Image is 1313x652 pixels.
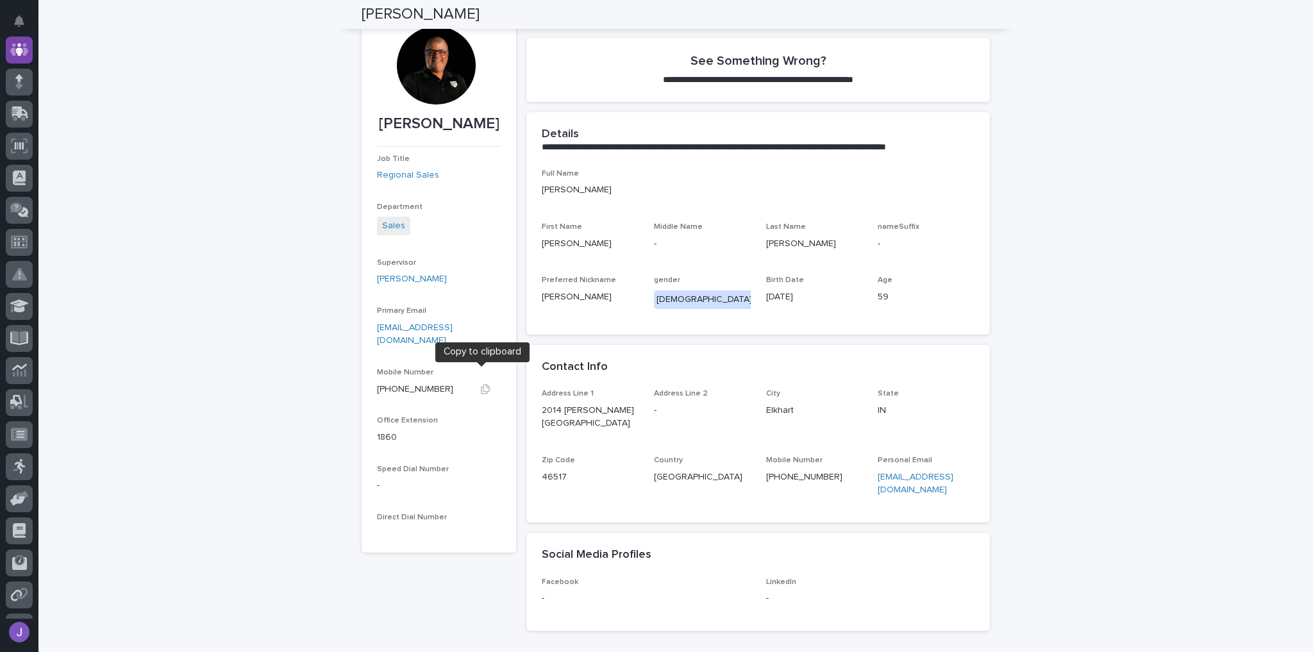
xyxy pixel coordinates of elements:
[377,431,501,444] p: 1860
[377,259,416,267] span: Supervisor
[654,237,751,251] p: -
[654,390,708,397] span: Address Line 2
[377,203,422,211] span: Department
[654,404,751,417] p: -
[377,369,433,376] span: Mobile Number
[542,170,579,178] span: Full Name
[654,471,751,484] p: [GEOGRAPHIC_DATA]
[878,223,919,231] span: nameSuffix
[542,183,974,197] p: [PERSON_NAME]
[766,223,806,231] span: Last Name
[6,8,33,35] button: Notifications
[690,53,826,69] h2: See Something Wrong?
[878,290,974,304] p: 59
[542,390,594,397] span: Address Line 1
[377,385,453,394] a: [PHONE_NUMBER]
[766,456,823,464] span: Mobile Number
[542,592,751,605] p: -
[542,290,639,304] p: [PERSON_NAME]
[377,465,449,473] span: Speed Dial Number
[542,360,608,374] h2: Contact Info
[878,237,974,251] p: -
[377,169,439,182] a: Regional Sales
[878,456,932,464] span: Personal Email
[542,404,639,431] p: 2014 [PERSON_NAME][GEOGRAPHIC_DATA]
[542,471,639,484] p: 46517
[654,223,703,231] span: Middle Name
[542,578,578,586] span: Facebook
[377,479,501,492] p: -
[654,456,683,464] span: Country
[766,390,780,397] span: City
[362,5,480,24] h2: [PERSON_NAME]
[766,276,804,284] span: Birth Date
[377,272,447,286] a: [PERSON_NAME]
[377,514,447,521] span: Direct Dial Number
[377,115,501,133] p: [PERSON_NAME]
[766,237,863,251] p: [PERSON_NAME]
[6,619,33,646] button: users-avatar
[654,290,755,309] div: [DEMOGRAPHIC_DATA]
[377,417,438,424] span: Office Extension
[766,578,796,586] span: LinkedIn
[542,128,579,142] h2: Details
[542,548,651,562] h2: Social Media Profiles
[766,290,863,304] p: [DATE]
[542,223,582,231] span: First Name
[542,456,575,464] span: Zip Code
[766,472,842,481] a: [PHONE_NUMBER]
[878,276,892,284] span: Age
[878,404,974,417] p: IN
[377,155,410,163] span: Job Title
[766,404,863,417] p: Elkhart
[382,219,405,233] a: Sales
[766,592,975,605] p: -
[377,307,426,315] span: Primary Email
[654,276,680,284] span: gender
[878,390,899,397] span: State
[878,472,953,495] a: [EMAIL_ADDRESS][DOMAIN_NAME]
[542,276,616,284] span: Preferred Nickname
[542,237,639,251] p: [PERSON_NAME]
[16,15,33,36] div: Notifications
[377,323,453,346] a: [EMAIL_ADDRESS][DOMAIN_NAME]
